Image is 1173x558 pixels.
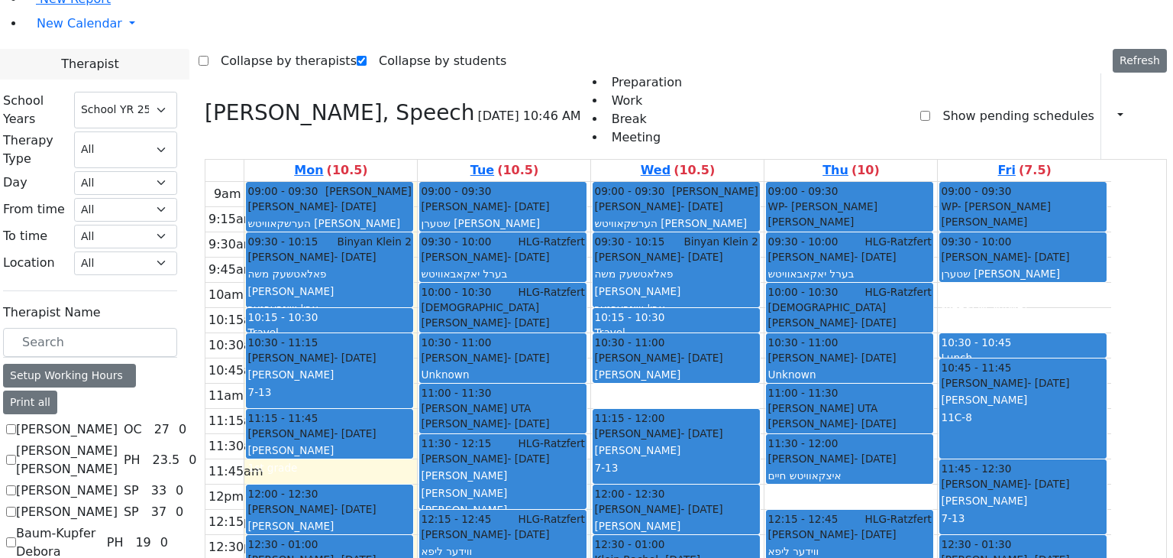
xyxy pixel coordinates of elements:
[421,401,531,416] span: [PERSON_NAME] UTA
[995,160,1055,181] a: September 5, 2025
[819,160,883,181] a: September 4, 2025
[941,234,1011,249] span: 09:30 - 10:00
[118,482,145,500] div: SP
[3,328,177,357] input: Search
[148,503,170,521] div: 37
[3,131,65,168] label: Therapy Type
[247,284,411,299] div: [PERSON_NAME]
[334,251,376,263] span: - [DATE]
[854,417,896,430] span: - [DATE]
[61,55,118,73] span: Therapist
[16,420,118,439] label: [PERSON_NAME]
[854,251,896,263] span: - [DATE]
[1027,251,1069,263] span: - [DATE]
[594,367,758,382] div: [PERSON_NAME]
[594,537,664,552] span: 12:30 - 01:00
[205,286,247,304] div: 10am
[421,511,491,527] span: 12:15 - 12:45
[594,384,758,400] div: 1st grade
[3,174,27,192] label: Day
[680,352,722,364] span: - [DATE]
[941,410,1105,425] div: 11C-8
[519,511,585,527] span: HLG-Ratzfert
[467,160,542,181] a: September 2, 2025
[205,100,475,126] h3: [PERSON_NAME], Speech
[421,367,584,382] div: Unknown
[507,352,549,364] span: - [DATE]
[941,392,1105,407] div: [PERSON_NAME]
[497,161,538,180] label: (10.5)
[205,462,267,481] div: 11:45am
[421,451,584,466] div: [PERSON_NAME]
[37,16,122,31] span: New Calendar
[767,416,931,431] div: [PERSON_NAME]
[205,437,267,456] div: 11:30am
[421,468,584,483] div: [PERSON_NAME]
[3,364,136,388] div: Setup Working Hours
[421,527,584,542] div: [PERSON_NAME]
[507,251,549,263] span: - [DATE]
[767,385,838,401] span: 11:00 - 11:30
[205,362,267,380] div: 10:45am
[930,104,1094,128] label: Show pending schedules
[680,251,722,263] span: - [DATE]
[421,485,584,501] div: [PERSON_NAME]
[854,352,896,364] span: - [DATE]
[421,385,491,401] span: 11:00 - 11:30
[3,92,65,128] label: School Years
[205,513,267,531] div: 12:15pm
[247,266,411,281] div: פאלאטשעק משה
[421,416,584,431] div: [PERSON_NAME]
[334,427,376,440] span: - [DATE]
[337,234,411,249] span: Binyan Klein 2
[247,384,411,400] div: 7-13
[767,367,931,382] div: Unknown
[421,216,584,231] div: שטערן [PERSON_NAME]
[941,300,1105,316] div: [PERSON_NAME]
[594,284,758,299] div: [PERSON_NAME]
[683,234,758,249] span: Binyan Klein 2
[3,200,65,219] label: From time
[118,420,148,439] div: OC
[211,185,244,203] div: 9am
[680,503,722,515] span: - [DATE]
[205,412,267,430] div: 11:15am
[247,426,411,441] div: [PERSON_NAME]
[941,199,1105,230] span: WP- [PERSON_NAME] [PERSON_NAME]
[3,254,55,272] label: Location
[247,443,411,458] div: [PERSON_NAME]
[205,235,258,254] div: 9:30am
[854,528,896,540] span: - [DATE]
[1027,377,1069,389] span: - [DATE]
[205,261,258,279] div: 9:45am
[205,210,258,229] div: 9:15am
[186,451,199,469] div: 0
[421,300,584,331] div: [DEMOGRAPHIC_DATA][PERSON_NAME]
[151,420,173,439] div: 27
[173,482,186,500] div: 0
[767,284,838,300] span: 10:00 - 10:30
[1130,103,1138,129] div: Report
[334,200,376,212] span: - [DATE]
[941,266,1105,281] div: שטערן [PERSON_NAME]
[247,367,411,382] div: [PERSON_NAME]
[767,401,877,416] span: [PERSON_NAME] UTA
[421,284,491,300] span: 10:00 - 10:30
[334,503,376,515] span: - [DATE]
[638,160,719,181] a: September 3, 2025
[421,502,584,517] div: [PERSON_NAME]
[247,460,411,475] div: 1st grade
[941,183,1011,199] span: 09:00 - 09:30
[519,284,585,300] span: HLG-Ratzfert
[421,335,491,350] span: 10:30 - 11:00
[767,230,931,245] div: [PERSON_NAME]
[941,317,1105,333] div: פרי א'
[507,528,549,540] span: - [DATE]
[594,300,758,316] div: ארי' וויינבערגער
[327,161,368,180] label: (10.5)
[594,199,758,214] div: [PERSON_NAME]
[1158,104,1167,128] div: Delete
[594,410,664,426] span: 11:15 - 12:00
[865,234,932,249] span: HLG-Ratzfert
[594,311,664,323] span: 10:15 - 10:30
